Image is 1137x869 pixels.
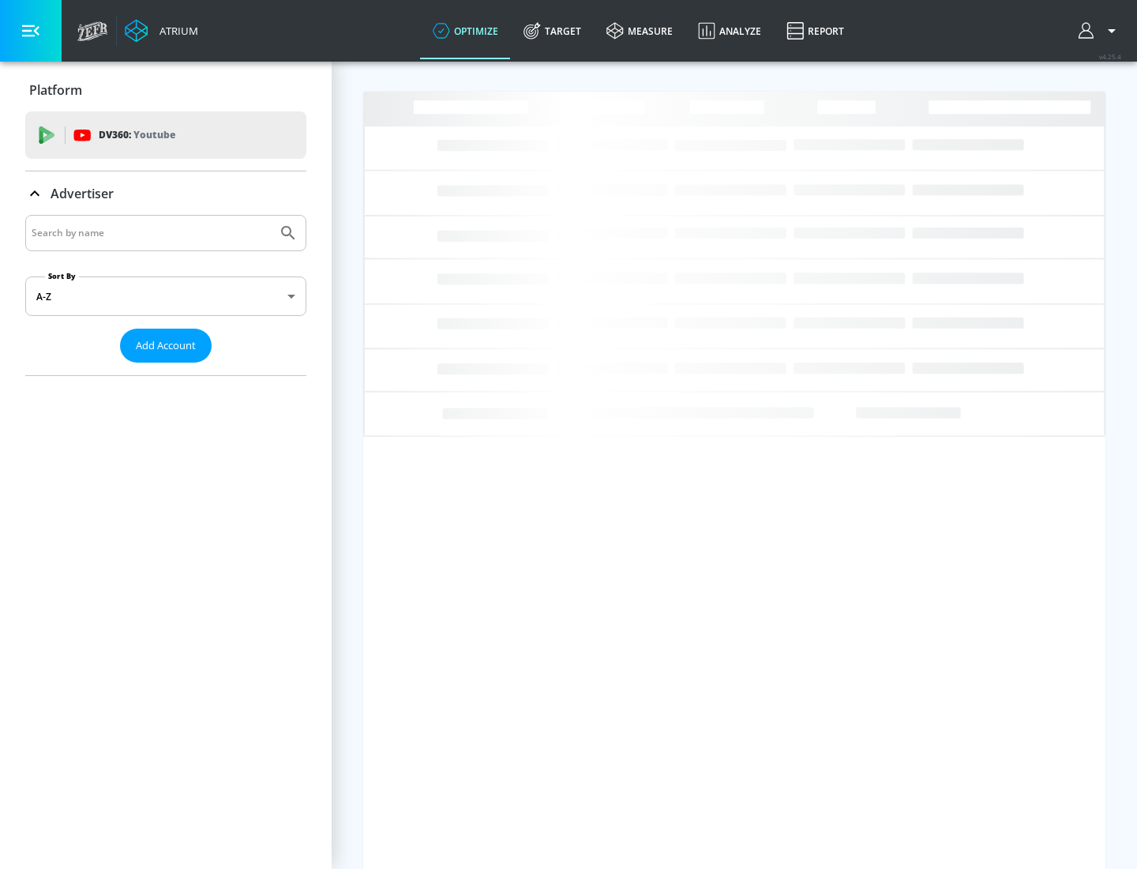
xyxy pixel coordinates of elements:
[29,81,82,99] p: Platform
[25,363,306,375] nav: list of Advertiser
[1099,52,1121,61] span: v 4.25.4
[120,329,212,363] button: Add Account
[99,126,175,144] p: DV360:
[685,2,774,59] a: Analyze
[25,171,306,216] div: Advertiser
[153,24,198,38] div: Atrium
[25,68,306,112] div: Platform
[32,223,271,243] input: Search by name
[45,271,79,281] label: Sort By
[774,2,857,59] a: Report
[51,185,114,202] p: Advertiser
[25,215,306,375] div: Advertiser
[420,2,511,59] a: optimize
[25,276,306,316] div: A-Z
[594,2,685,59] a: measure
[25,111,306,159] div: DV360: Youtube
[511,2,594,59] a: Target
[125,19,198,43] a: Atrium
[133,126,175,143] p: Youtube
[136,337,196,355] span: Add Account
